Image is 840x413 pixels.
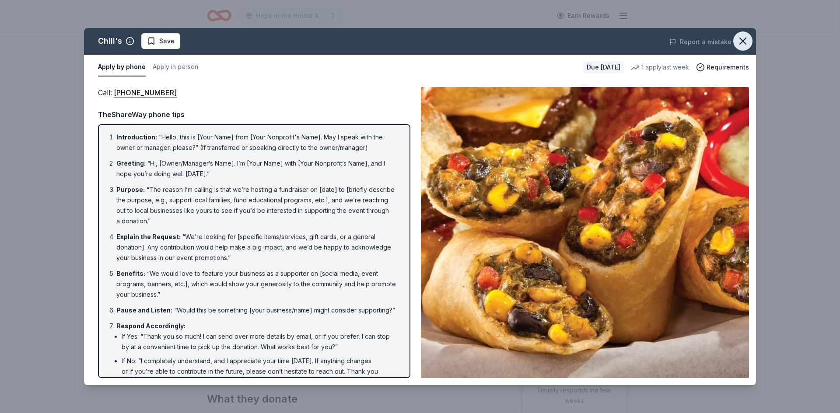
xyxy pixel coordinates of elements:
[583,61,624,73] div: Due [DATE]
[153,58,198,76] button: Apply in person
[98,58,146,76] button: Apply by phone
[707,62,749,73] span: Requirements
[116,270,145,277] span: Benefits :
[116,232,397,263] li: “We’re looking for [specific items/services, gift cards, or a general donation]. Any contribution...
[141,33,180,49] button: Save
[98,109,410,120] div: TheShareWay phone tips
[116,158,397,179] li: “Hi, [Owner/Manager’s Name]. I’m [Your Name] with [Your Nonprofit’s Name], and I hope you’re doin...
[116,186,145,193] span: Purpose :
[116,233,181,240] span: Explain the Request :
[98,88,177,97] span: Call :
[631,62,689,73] div: 1 apply last week
[116,322,185,330] span: Respond Accordingly :
[116,160,146,167] span: Greeting :
[114,87,177,98] a: [PHONE_NUMBER]
[421,87,749,378] img: Image for Chili's
[116,133,157,141] span: Introduction :
[696,62,749,73] button: Requirements
[116,268,397,300] li: “We would love to feature your business as a supporter on [social media, event programs, banners,...
[116,184,397,226] li: “The reason I’m calling is that we’re hosting a fundraiser on [date] to [briefly describe the pur...
[116,305,397,316] li: “Would this be something [your business/name] might consider supporting?”
[122,331,397,352] li: If Yes: “Thank you so much! I can send over more details by email, or if you prefer, I can stop b...
[159,36,175,46] span: Save
[98,34,122,48] div: Chili's
[669,37,731,47] button: Report a mistake
[116,306,172,314] span: Pause and Listen :
[116,132,397,153] li: “Hello, this is [Your Name] from [Your Nonprofit's Name]. May I speak with the owner or manager, ...
[122,356,397,387] li: If No: “I completely understand, and I appreciate your time [DATE]. If anything changes or if you...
